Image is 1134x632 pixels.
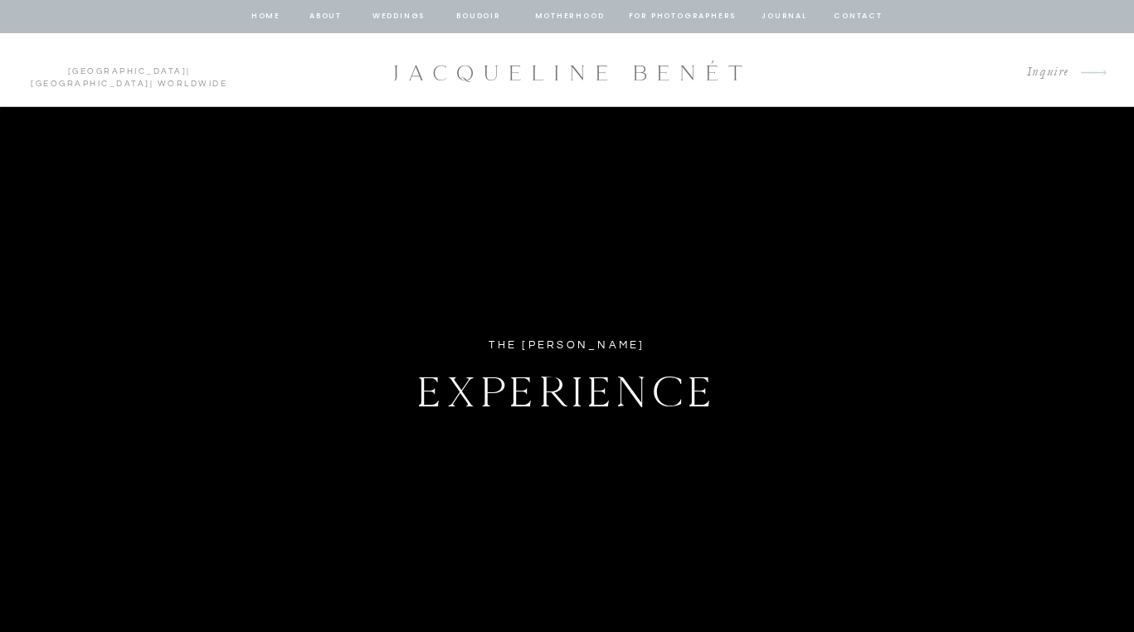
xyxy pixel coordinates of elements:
[371,9,427,24] a: Weddings
[68,67,187,75] a: [GEOGRAPHIC_DATA]
[535,9,604,24] a: Motherhood
[759,9,810,24] a: journal
[432,336,703,355] div: The [PERSON_NAME]
[23,66,235,75] p: | | Worldwide
[832,9,885,24] a: contact
[629,9,737,24] a: for photographers
[1014,61,1069,84] a: Inquire
[329,358,806,416] h1: Experience
[309,9,343,24] a: about
[251,9,282,24] a: home
[31,80,150,88] a: [GEOGRAPHIC_DATA]
[455,9,503,24] a: BOUDOIR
